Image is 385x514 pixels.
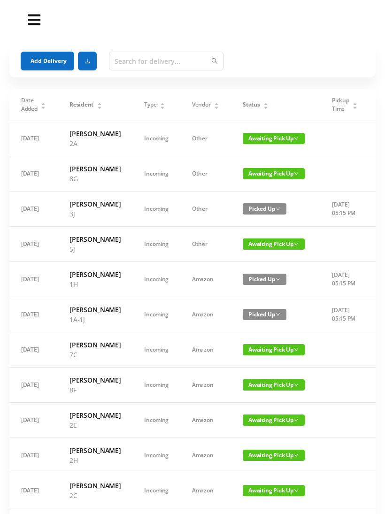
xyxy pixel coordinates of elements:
[263,105,269,108] i: icon: caret-down
[180,368,231,403] td: Amazon
[69,305,121,315] h6: [PERSON_NAME]
[69,455,121,465] p: 2H
[69,420,121,430] p: 2E
[69,164,121,174] h6: [PERSON_NAME]
[9,227,58,262] td: [DATE]
[243,414,305,426] span: Awaiting Pick Up
[69,279,121,289] p: 1H
[132,192,180,227] td: Incoming
[276,207,280,211] i: icon: down
[69,445,121,455] h6: [PERSON_NAME]
[211,58,218,64] i: icon: search
[276,277,280,282] i: icon: down
[69,491,121,500] p: 2C
[41,105,46,108] i: icon: caret-down
[109,52,223,70] input: Search for delivery...
[69,481,121,491] h6: [PERSON_NAME]
[9,368,58,403] td: [DATE]
[180,156,231,192] td: Other
[180,438,231,473] td: Amazon
[243,309,286,320] span: Picked Up
[352,101,358,107] div: Sort
[69,340,121,350] h6: [PERSON_NAME]
[9,192,58,227] td: [DATE]
[243,379,305,391] span: Awaiting Pick Up
[160,101,165,104] i: icon: caret-up
[243,203,286,215] span: Picked Up
[276,312,280,317] i: icon: down
[332,96,349,113] span: Pickup Time
[132,368,180,403] td: Incoming
[180,262,231,297] td: Amazon
[69,350,121,360] p: 7C
[132,156,180,192] td: Incoming
[97,105,102,108] i: icon: caret-down
[180,403,231,438] td: Amazon
[132,121,180,156] td: Incoming
[294,383,299,387] i: icon: down
[69,410,121,420] h6: [PERSON_NAME]
[294,171,299,176] i: icon: down
[243,238,305,250] span: Awaiting Pick Up
[180,227,231,262] td: Other
[243,168,305,179] span: Awaiting Pick Up
[214,101,219,104] i: icon: caret-up
[132,262,180,297] td: Incoming
[243,485,305,496] span: Awaiting Pick Up
[192,100,210,109] span: Vendor
[9,332,58,368] td: [DATE]
[243,100,260,109] span: Status
[69,315,121,324] p: 1A-1J
[263,101,269,107] div: Sort
[69,174,121,184] p: 8G
[9,121,58,156] td: [DATE]
[320,262,370,297] td: [DATE] 05:15 PM
[294,488,299,493] i: icon: down
[353,105,358,108] i: icon: caret-down
[69,385,121,395] p: 8F
[9,297,58,332] td: [DATE]
[243,133,305,144] span: Awaiting Pick Up
[243,450,305,461] span: Awaiting Pick Up
[69,100,93,109] span: Resident
[320,297,370,332] td: [DATE] 05:15 PM
[214,101,219,107] div: Sort
[21,96,38,113] span: Date Added
[132,297,180,332] td: Incoming
[69,375,121,385] h6: [PERSON_NAME]
[160,101,165,107] div: Sort
[40,101,46,107] div: Sort
[263,101,269,104] i: icon: caret-up
[180,297,231,332] td: Amazon
[9,473,58,508] td: [DATE]
[69,234,121,244] h6: [PERSON_NAME]
[69,129,121,138] h6: [PERSON_NAME]
[294,242,299,246] i: icon: down
[132,473,180,508] td: Incoming
[69,138,121,148] p: 2A
[97,101,102,107] div: Sort
[21,52,74,70] button: Add Delivery
[180,473,231,508] td: Amazon
[180,121,231,156] td: Other
[9,438,58,473] td: [DATE]
[132,227,180,262] td: Incoming
[78,52,97,70] button: icon: download
[294,418,299,422] i: icon: down
[69,269,121,279] h6: [PERSON_NAME]
[294,453,299,458] i: icon: down
[9,403,58,438] td: [DATE]
[294,347,299,352] i: icon: down
[69,209,121,219] p: 3J
[132,332,180,368] td: Incoming
[180,192,231,227] td: Other
[97,101,102,104] i: icon: caret-up
[9,156,58,192] td: [DATE]
[320,192,370,227] td: [DATE] 05:15 PM
[294,136,299,141] i: icon: down
[243,274,286,285] span: Picked Up
[353,101,358,104] i: icon: caret-up
[132,438,180,473] td: Incoming
[180,332,231,368] td: Amazon
[132,403,180,438] td: Incoming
